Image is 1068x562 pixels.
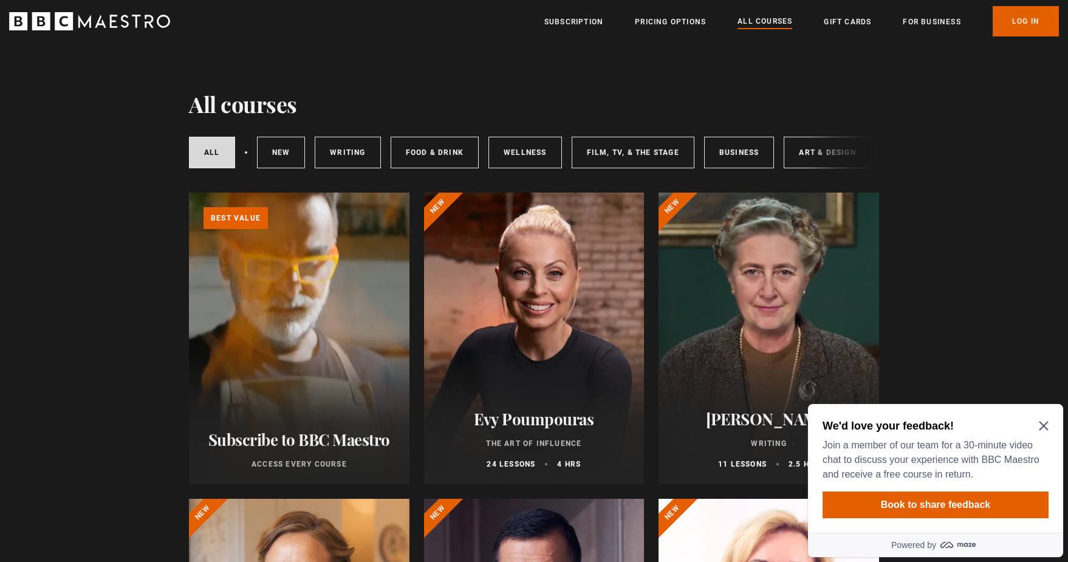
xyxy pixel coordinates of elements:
[488,137,562,168] a: Wellness
[572,137,694,168] a: Film, TV, & The Stage
[391,137,479,168] a: Food & Drink
[993,6,1059,36] a: Log In
[784,137,871,168] a: Art & Design
[487,459,535,470] p: 24 lessons
[635,16,706,28] a: Pricing Options
[257,137,306,168] a: New
[439,438,630,449] p: The Art of Influence
[704,137,775,168] a: Business
[544,16,603,28] a: Subscription
[19,39,241,83] p: Join a member of our team for a 30-minute video chat to discuss your experience with BBC Maestro ...
[204,207,268,229] p: Best value
[557,459,581,470] p: 4 hrs
[9,12,170,30] svg: BBC Maestro
[189,137,235,168] a: All
[424,193,645,484] a: Evy Poumpouras The Art of Influence 24 lessons 4 hrs New
[19,19,241,34] h2: We'd love your feedback!
[315,137,380,168] a: Writing
[824,16,871,28] a: Gift Cards
[738,15,792,29] a: All Courses
[19,92,245,119] button: Book to share feedback
[673,410,864,428] h2: [PERSON_NAME]
[789,459,820,470] p: 2.5 hrs
[5,134,260,158] a: Powered by maze
[544,6,1059,36] nav: Primary
[673,438,864,449] p: Writing
[5,5,260,158] div: Optional study invitation
[659,193,879,484] a: [PERSON_NAME] Writing 11 lessons 2.5 hrs New
[189,91,297,117] h1: All courses
[718,459,767,470] p: 11 lessons
[903,16,960,28] a: For business
[439,410,630,428] h2: Evy Poumpouras
[236,22,245,32] button: Close Maze Prompt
